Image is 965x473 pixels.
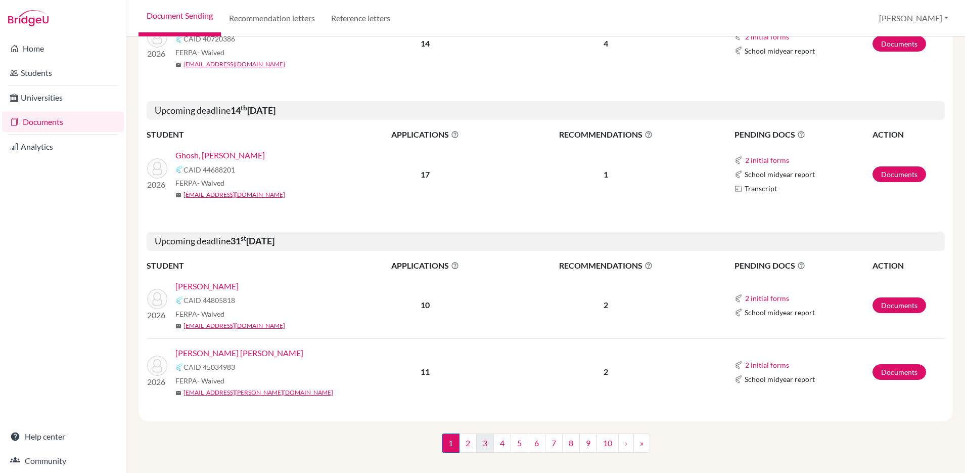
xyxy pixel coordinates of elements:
[745,46,815,56] span: School midyear report
[147,289,167,309] img: Balat Nasrallah, Jorge
[2,88,124,108] a: Universities
[197,376,224,385] span: - Waived
[2,137,124,157] a: Analytics
[562,434,580,453] a: 8
[231,235,274,246] b: 31 [DATE]
[147,232,945,251] h5: Upcoming deadline
[633,434,650,453] a: »
[175,62,181,68] span: mail
[734,128,871,141] span: PENDING DOCS
[147,376,167,388] p: 2026
[421,300,430,310] b: 10
[872,166,926,182] a: Documents
[175,309,224,319] span: FERPA
[197,48,224,57] span: - Waived
[183,388,333,397] a: [EMAIL_ADDRESS][PERSON_NAME][DOMAIN_NAME]
[183,321,285,330] a: [EMAIL_ADDRESS][DOMAIN_NAME]
[231,105,275,116] b: 14 [DATE]
[734,375,743,383] img: Common App logo
[421,169,430,179] b: 17
[501,366,710,378] p: 2
[734,309,743,317] img: Common App logo
[734,260,871,272] span: PENDING DOCS
[421,367,430,376] b: 11
[175,280,239,292] a: [PERSON_NAME]
[545,434,563,453] a: 7
[442,434,459,453] span: 1
[745,307,815,318] span: School midyear report
[147,158,167,179] img: Ghosh, Diego Raahi
[501,37,710,50] p: 4
[501,128,710,141] span: RECOMMENDATIONS
[493,434,511,453] a: 4
[147,356,167,376] img: Betancourt Blohm, Rodrigo Alejandro
[183,295,235,306] span: CAID 44805818
[349,128,500,141] span: APPLICATIONS
[421,38,430,48] b: 14
[579,434,597,453] a: 9
[501,299,710,311] p: 2
[618,434,634,453] a: ›
[872,128,945,141] th: ACTION
[147,27,167,48] img: Tibrewal, Aarav
[175,149,265,161] a: Ghosh, [PERSON_NAME]
[2,38,124,59] a: Home
[734,47,743,55] img: Common App logo
[872,297,926,313] a: Documents
[528,434,545,453] a: 6
[442,434,650,461] nav: ...
[175,347,303,359] a: [PERSON_NAME] [PERSON_NAME]
[183,362,235,372] span: CAID 45034983
[511,434,528,453] a: 5
[734,170,743,179] img: Common App logo
[175,296,183,305] img: Common App logo
[745,374,815,384] span: School midyear report
[147,179,167,191] p: 2026
[147,101,945,120] h5: Upcoming deadline
[734,156,743,164] img: Common App logo
[197,310,224,318] span: - Waived
[147,259,349,272] th: STUDENT
[197,179,224,187] span: - Waived
[734,185,743,193] img: Parchments logo
[745,359,790,371] button: 2 initial forms
[183,60,285,69] a: [EMAIL_ADDRESS][DOMAIN_NAME]
[175,192,181,198] span: mail
[147,309,167,321] p: 2026
[734,32,743,40] img: Common App logo
[175,47,224,58] span: FERPA
[2,63,124,83] a: Students
[241,104,247,112] sup: th
[745,183,777,194] span: Transcript
[501,168,710,181] p: 1
[175,363,183,371] img: Common App logo
[349,260,500,272] span: APPLICATIONS
[459,434,477,453] a: 2
[175,375,224,386] span: FERPA
[8,10,49,26] img: Bridge-U
[501,260,710,272] span: RECOMMENDATIONS
[175,165,183,174] img: Common App logo
[872,259,945,272] th: ACTION
[745,154,790,166] button: 2 initial forms
[745,169,815,180] span: School midyear report
[175,390,181,396] span: mail
[734,361,743,369] img: Common App logo
[745,292,790,304] button: 2 initial forms
[241,234,246,242] sup: st
[872,36,926,52] a: Documents
[2,451,124,471] a: Community
[872,364,926,380] a: Documents
[175,35,183,43] img: Common App logo
[734,294,743,303] img: Common App logo
[183,164,235,175] span: CAID 44688201
[183,190,285,199] a: [EMAIL_ADDRESS][DOMAIN_NAME]
[875,9,953,28] button: [PERSON_NAME]
[2,426,124,447] a: Help center
[745,31,790,42] button: 2 initial forms
[183,33,235,44] span: CAID 40720386
[596,434,619,453] a: 10
[147,128,349,141] th: STUDENT
[147,48,167,60] p: 2026
[175,178,224,188] span: FERPA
